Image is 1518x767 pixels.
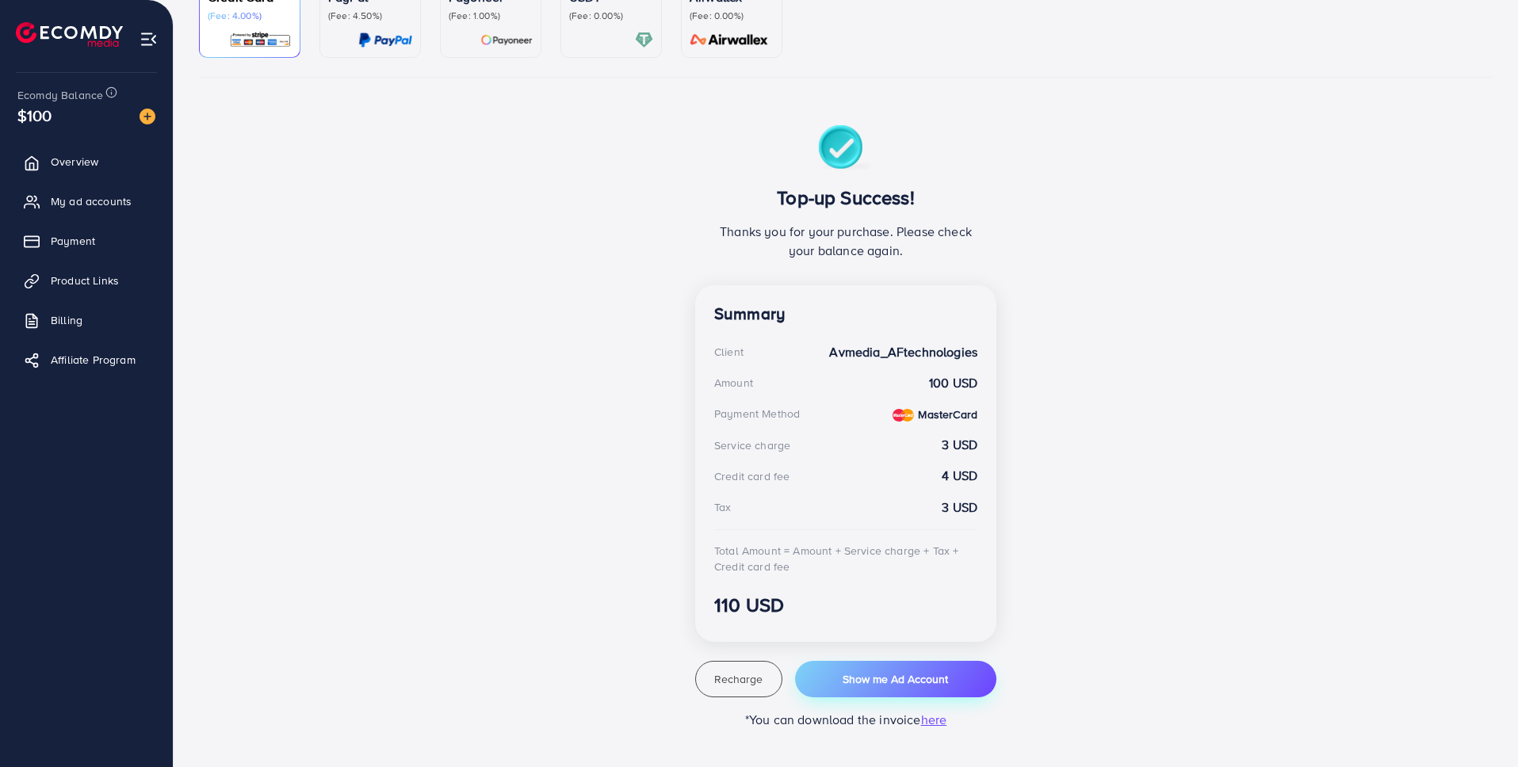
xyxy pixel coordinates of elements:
img: menu [140,30,158,48]
h3: 110 USD [714,593,977,616]
iframe: Chat [1451,696,1506,755]
a: Payment [12,225,161,257]
a: Affiliate Program [12,344,161,376]
div: Credit card fee [714,468,790,484]
p: (Fee: 4.00%) [208,10,292,22]
a: My ad accounts [12,185,161,217]
span: Payment [51,233,95,249]
span: Overview [51,154,98,170]
strong: Avmedia_AFtechnologies [829,343,977,361]
strong: 4 USD [942,467,977,485]
img: card [635,31,653,49]
span: here [921,711,947,728]
span: Show me Ad Account [843,671,948,687]
h4: Summary [714,304,977,324]
h3: Top-up Success! [714,186,977,209]
button: Recharge [695,661,782,697]
p: (Fee: 1.00%) [449,10,533,22]
strong: 100 USD [929,374,977,392]
span: My ad accounts [51,193,132,209]
p: (Fee: 0.00%) [690,10,774,22]
p: Thanks you for your purchase. Please check your balance again. [714,222,977,260]
span: $100 [17,104,52,127]
span: Affiliate Program [51,352,136,368]
img: logo [16,22,123,47]
strong: 3 USD [942,436,977,454]
button: Show me Ad Account [795,661,996,697]
div: Client [714,344,744,360]
strong: MasterCard [918,406,977,422]
span: Billing [51,312,82,328]
p: (Fee: 4.50%) [328,10,412,22]
img: card [480,31,533,49]
span: Product Links [51,273,119,288]
span: Ecomdy Balance [17,87,103,103]
p: (Fee: 0.00%) [569,10,653,22]
div: Payment Method [714,406,800,422]
a: Product Links [12,265,161,296]
p: *You can download the invoice [695,710,996,729]
a: Overview [12,146,161,177]
img: success [818,125,874,174]
img: image [140,109,155,124]
strong: 3 USD [942,498,977,517]
img: credit [893,409,914,422]
div: Service charge [714,437,790,453]
img: card [685,31,774,49]
span: Recharge [714,671,763,687]
img: card [358,31,412,49]
div: Amount [714,375,753,391]
img: card [229,31,292,49]
a: Billing [12,304,161,336]
div: Total Amount = Amount + Service charge + Tax + Credit card fee [714,543,977,575]
div: Tax [714,499,731,515]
